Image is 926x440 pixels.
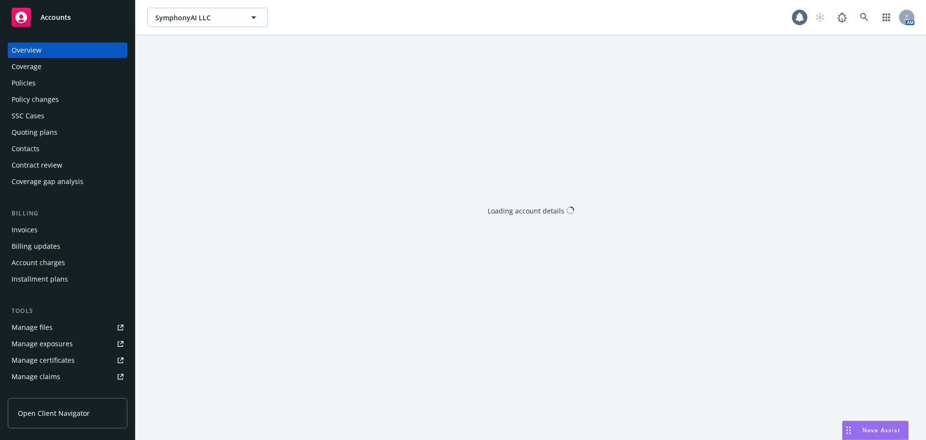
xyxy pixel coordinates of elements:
[12,108,44,124] div: SSC Cases
[8,108,127,124] a: SSC Cases
[8,141,127,156] a: Contacts
[8,336,127,352] a: Manage exposures
[8,353,127,368] a: Manage certificates
[12,239,60,254] div: Billing updates
[8,4,127,31] a: Accounts
[12,336,73,352] div: Manage exposures
[842,421,909,440] button: Nova Assist
[810,8,830,27] a: Start snowing
[8,320,127,335] a: Manage files
[12,92,59,107] div: Policy changes
[8,239,127,254] a: Billing updates
[12,320,53,335] div: Manage files
[12,174,83,189] div: Coverage gap analysis
[8,157,127,173] a: Contract review
[147,8,268,27] button: SymphonyAI LLC
[8,75,127,91] a: Policies
[8,209,127,218] div: Billing
[855,8,874,27] a: Search
[18,408,90,418] span: Open Client Navigator
[41,14,71,21] span: Accounts
[12,271,68,287] div: Installment plans
[8,222,127,238] a: Invoices
[12,369,60,384] div: Manage claims
[8,92,127,107] a: Policy changes
[8,271,127,287] a: Installment plans
[12,59,41,74] div: Coverage
[12,141,40,156] div: Contacts
[8,306,127,316] div: Tools
[832,8,852,27] a: Report a Bug
[8,59,127,74] a: Coverage
[8,385,127,401] a: Manage BORs
[12,125,57,140] div: Quoting plans
[877,8,896,27] a: Switch app
[12,255,65,270] div: Account charges
[8,43,127,58] a: Overview
[862,426,900,434] span: Nova Assist
[843,421,855,440] div: Drag to move
[488,205,564,215] div: Loading account details
[12,43,41,58] div: Overview
[155,13,239,23] span: SymphonyAI LLC
[8,125,127,140] a: Quoting plans
[8,174,127,189] a: Coverage gap analysis
[12,353,75,368] div: Manage certificates
[12,75,36,91] div: Policies
[8,369,127,384] a: Manage claims
[8,255,127,270] a: Account charges
[12,222,38,238] div: Invoices
[12,385,57,401] div: Manage BORs
[12,157,62,173] div: Contract review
